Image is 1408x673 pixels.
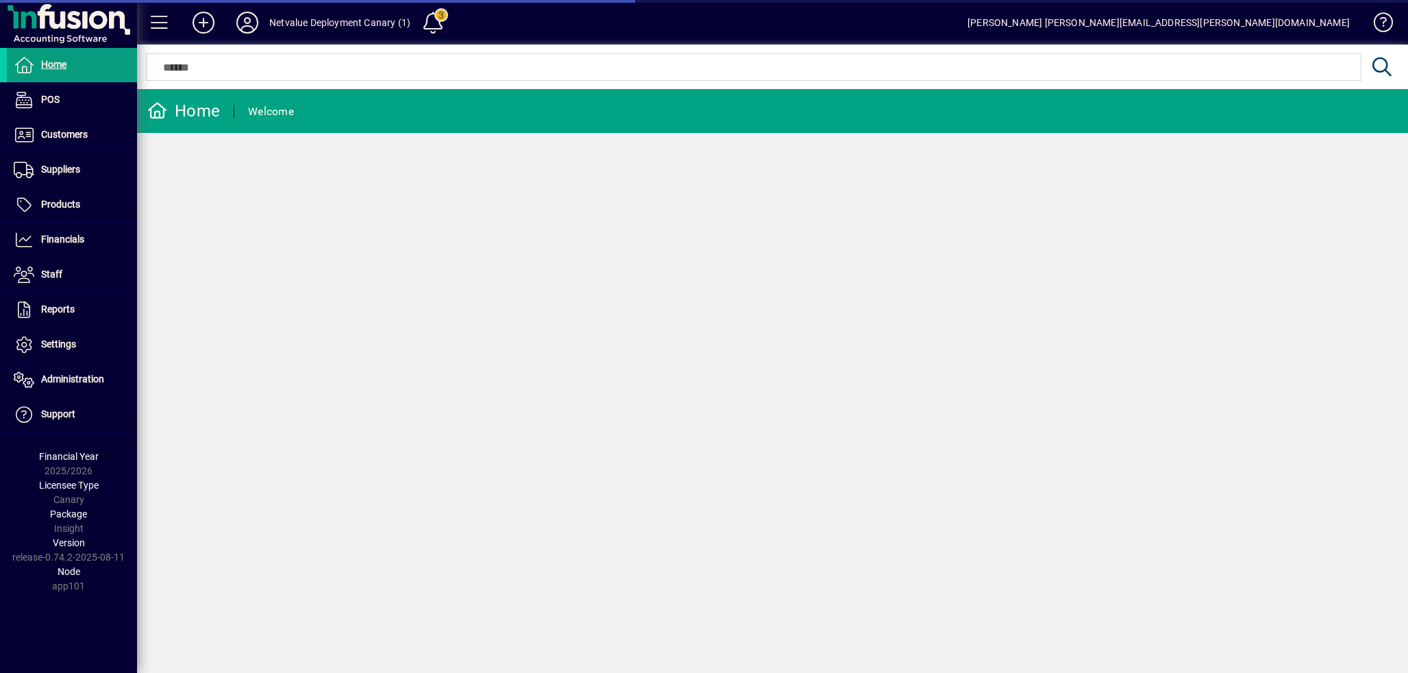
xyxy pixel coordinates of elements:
a: Suppliers [7,153,137,187]
div: Home [147,100,220,122]
span: Financials [41,234,84,245]
span: Administration [41,374,104,384]
button: Profile [225,10,269,35]
span: Home [41,59,66,70]
span: Staff [41,269,62,280]
a: Customers [7,118,137,152]
span: Reports [41,304,75,315]
div: Netvalue Deployment Canary (1) [269,12,410,34]
span: Package [50,509,87,519]
a: Administration [7,363,137,397]
a: Staff [7,258,137,292]
span: Support [41,408,75,419]
span: Settings [41,339,76,350]
span: Financial Year [39,451,99,462]
div: [PERSON_NAME] [PERSON_NAME][EMAIL_ADDRESS][PERSON_NAME][DOMAIN_NAME] [967,12,1350,34]
span: Licensee Type [39,480,99,491]
a: Reports [7,293,137,327]
span: Customers [41,129,88,140]
a: Support [7,397,137,432]
a: Settings [7,328,137,362]
span: Version [53,537,85,548]
button: Add [182,10,225,35]
a: Products [7,188,137,222]
span: Node [58,566,80,577]
a: POS [7,83,137,117]
a: Financials [7,223,137,257]
span: POS [41,94,60,105]
a: Knowledge Base [1363,3,1391,47]
span: Suppliers [41,164,80,175]
div: Welcome [248,101,294,123]
span: Products [41,199,80,210]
